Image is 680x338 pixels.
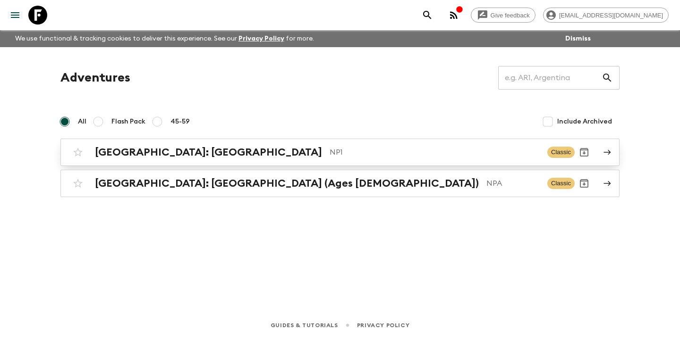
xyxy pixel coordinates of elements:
[60,139,620,166] a: [GEOGRAPHIC_DATA]: [GEOGRAPHIC_DATA]NP1ClassicArchive
[95,146,322,158] h2: [GEOGRAPHIC_DATA]: [GEOGRAPHIC_DATA]
[330,147,540,158] p: NP1
[563,32,593,45] button: Dismiss
[554,12,668,19] span: [EMAIL_ADDRESS][DOMAIN_NAME]
[547,147,575,158] span: Classic
[11,30,318,47] p: We use functional & tracking cookies to deliver this experience. See our for more.
[357,320,409,330] a: Privacy Policy
[543,8,669,23] div: [EMAIL_ADDRESS][DOMAIN_NAME]
[78,117,86,126] span: All
[557,117,612,126] span: Include Archived
[575,143,594,162] button: Archive
[418,6,437,25] button: search adventures
[238,35,284,42] a: Privacy Policy
[485,12,535,19] span: Give feedback
[95,177,479,190] h2: [GEOGRAPHIC_DATA]: [GEOGRAPHIC_DATA] (Ages [DEMOGRAPHIC_DATA])
[170,117,190,126] span: 45-59
[271,320,338,330] a: Guides & Tutorials
[498,65,602,91] input: e.g. AR1, Argentina
[471,8,535,23] a: Give feedback
[60,170,620,197] a: [GEOGRAPHIC_DATA]: [GEOGRAPHIC_DATA] (Ages [DEMOGRAPHIC_DATA])NPAClassicArchive
[111,117,145,126] span: Flash Pack
[60,68,130,87] h1: Adventures
[547,178,575,189] span: Classic
[575,174,594,193] button: Archive
[486,178,540,189] p: NPA
[6,6,25,25] button: menu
